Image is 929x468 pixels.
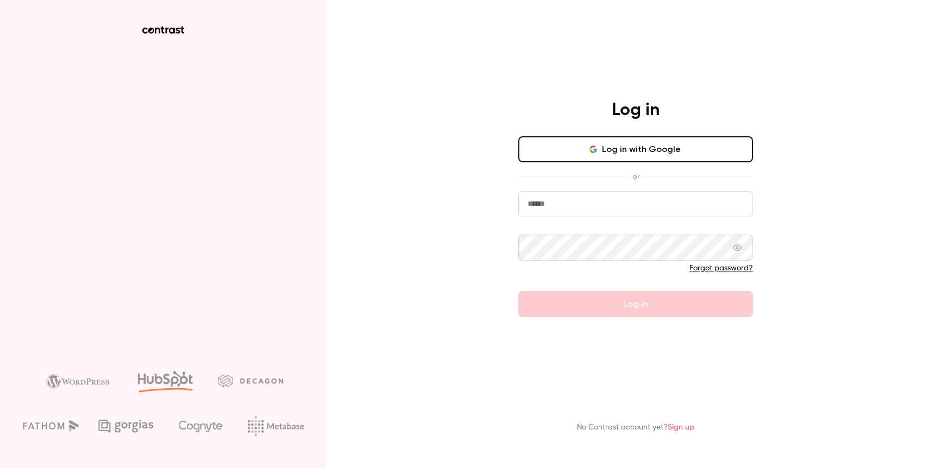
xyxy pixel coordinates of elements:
[218,375,283,387] img: decagon
[612,99,660,121] h4: Log in
[627,171,645,182] span: or
[518,136,753,162] button: Log in with Google
[577,422,694,433] p: No Contrast account yet?
[668,423,694,431] a: Sign up
[689,264,753,272] a: Forgot password?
